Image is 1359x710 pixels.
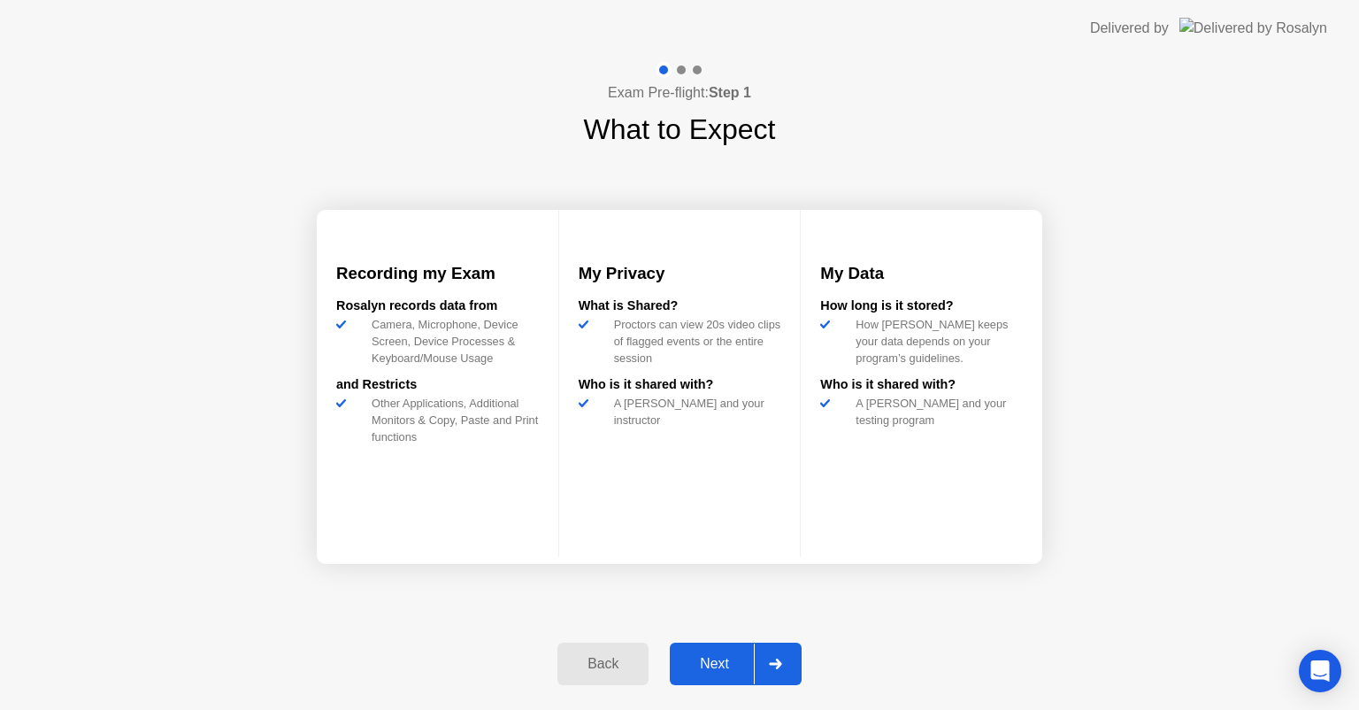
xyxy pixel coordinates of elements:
div: Who is it shared with? [820,375,1023,395]
div: Other Applications, Additional Monitors & Copy, Paste and Print functions [365,395,539,446]
h3: Recording my Exam [336,261,539,286]
div: Proctors can view 20s video clips of flagged events or the entire session [607,316,781,367]
h1: What to Expect [584,108,776,150]
b: Step 1 [709,85,751,100]
div: Open Intercom Messenger [1299,650,1341,692]
div: What is Shared? [579,297,781,316]
div: Delivered by [1090,18,1169,39]
button: Next [670,643,802,685]
h3: My Privacy [579,261,781,286]
div: Who is it shared with? [579,375,781,395]
button: Back [557,643,649,685]
div: How [PERSON_NAME] keeps your data depends on your program’s guidelines. [848,316,1023,367]
div: Rosalyn records data from [336,297,539,316]
div: and Restricts [336,375,539,395]
img: Delivered by Rosalyn [1179,18,1327,38]
h3: My Data [820,261,1023,286]
div: A [PERSON_NAME] and your testing program [848,395,1023,428]
div: Next [675,656,754,672]
div: How long is it stored? [820,297,1023,316]
div: Back [563,656,643,672]
h4: Exam Pre-flight: [608,82,751,104]
div: A [PERSON_NAME] and your instructor [607,395,781,428]
div: Camera, Microphone, Device Screen, Device Processes & Keyboard/Mouse Usage [365,316,539,367]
